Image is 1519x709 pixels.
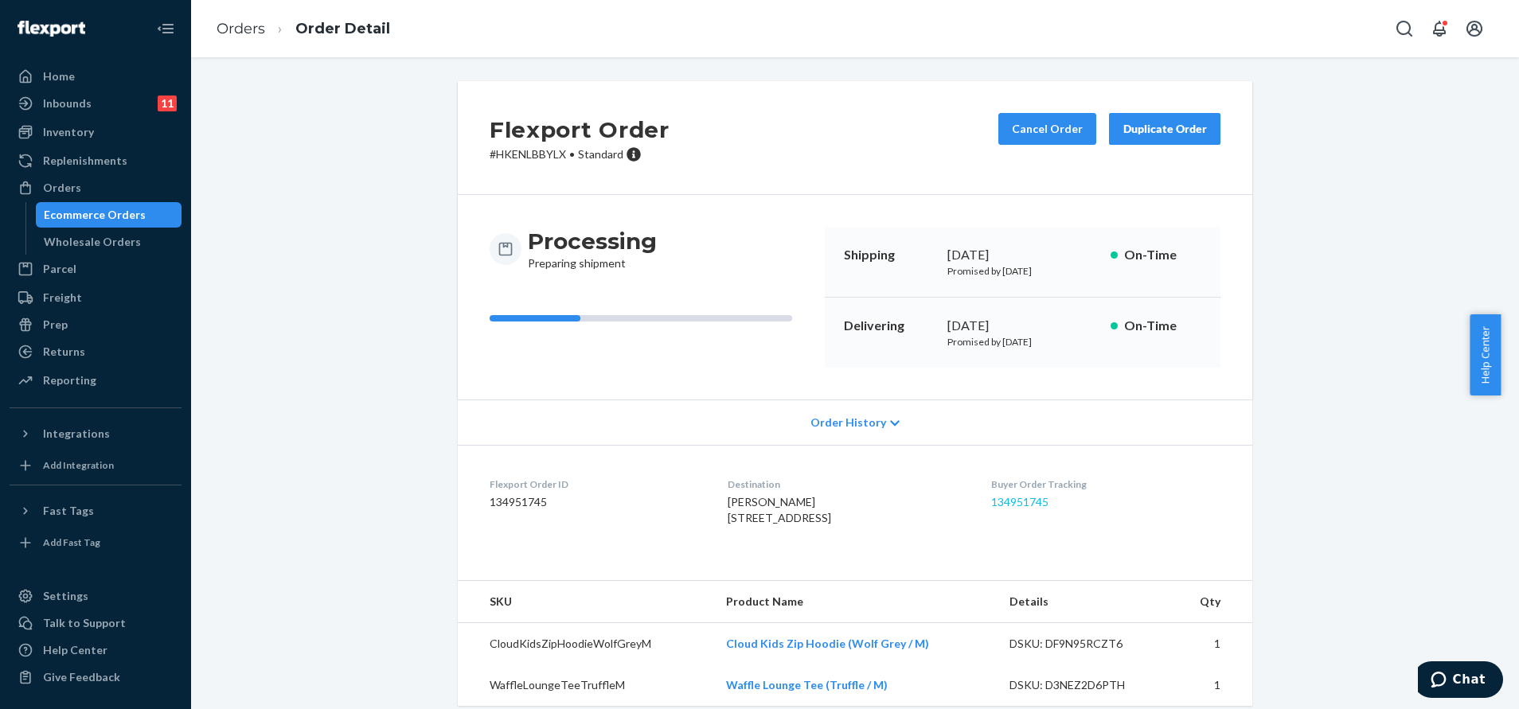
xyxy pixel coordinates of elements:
a: Parcel [10,256,182,282]
a: Wholesale Orders [36,229,182,255]
div: Integrations [43,426,110,442]
h3: Processing [528,227,657,255]
div: Settings [43,588,88,604]
a: Returns [10,339,182,364]
td: WaffleLoungeTeeTruffleM [458,664,713,706]
div: Give Feedback [43,669,120,685]
p: Promised by [DATE] [947,264,1098,278]
button: Duplicate Order [1109,113,1220,145]
dt: Destination [728,477,965,491]
img: Flexport logo [18,21,85,37]
button: Give Feedback [10,664,182,690]
div: [DATE] [947,317,1098,335]
th: Details [997,581,1172,623]
th: Product Name [713,581,997,623]
a: Reporting [10,368,182,393]
span: Order History [810,415,886,430]
div: Freight [43,290,82,306]
th: SKU [458,581,713,623]
a: Orders [217,20,265,37]
span: • [569,147,575,161]
a: Waffle Lounge Tee (Truffle / M) [726,678,888,691]
a: Orders [10,175,182,201]
a: Settings [10,583,182,609]
div: Orders [43,180,81,196]
button: Talk to Support [10,610,182,636]
a: Home [10,64,182,89]
dt: Buyer Order Tracking [991,477,1220,491]
div: Inventory [43,124,94,140]
button: Help Center [1470,314,1501,395]
a: Inbounds11 [10,91,182,116]
div: Home [43,68,75,84]
p: Shipping [844,246,935,264]
span: Standard [578,147,623,161]
a: Cloud Kids Zip Hoodie (Wolf Grey / M) [726,637,929,650]
p: Promised by [DATE] [947,335,1098,349]
button: Open account menu [1458,13,1490,45]
div: DSKU: DF9N95RCZT6 [1009,636,1159,652]
div: Talk to Support [43,615,126,631]
div: Fast Tags [43,503,94,519]
h2: Flexport Order [490,113,670,146]
p: Delivering [844,317,935,335]
a: Order Detail [295,20,390,37]
div: 11 [158,95,177,111]
div: Add Fast Tag [43,536,100,549]
iframe: Opens a widget where you can chat to one of our agents [1418,661,1503,701]
a: Add Integration [10,453,182,478]
div: Preparing shipment [528,227,657,271]
button: Close Navigation [150,13,182,45]
div: Prep [43,317,68,333]
td: 1 [1171,664,1252,706]
div: Replenishments [43,153,127,169]
a: Freight [10,285,182,310]
div: Ecommerce Orders [44,207,146,223]
div: Returns [43,344,85,360]
a: Help Center [10,637,182,663]
div: Wholesale Orders [44,234,141,250]
a: Prep [10,312,182,337]
button: Integrations [10,421,182,446]
button: Cancel Order [998,113,1096,145]
div: [DATE] [947,246,1098,264]
div: Inbounds [43,95,92,111]
button: Open notifications [1423,13,1455,45]
dd: 134951745 [490,494,702,510]
button: Fast Tags [10,498,182,524]
a: Inventory [10,119,182,145]
div: Help Center [43,642,107,658]
button: Open Search Box [1388,13,1420,45]
dt: Flexport Order ID [490,477,702,491]
p: On-Time [1124,246,1201,264]
a: Ecommerce Orders [36,202,182,228]
a: 134951745 [991,495,1048,508]
div: Duplicate Order [1123,121,1207,137]
div: Add Integration [43,458,114,472]
ol: breadcrumbs [204,6,403,53]
div: DSKU: D3NEZ2D6PTH [1009,677,1159,693]
div: Reporting [43,372,96,388]
td: CloudKidsZipHoodieWolfGreyM [458,623,713,665]
span: [PERSON_NAME] [STREET_ADDRESS] [728,495,831,524]
a: Replenishments [10,148,182,173]
th: Qty [1171,581,1252,623]
p: On-Time [1124,317,1201,335]
a: Add Fast Tag [10,530,182,555]
div: Parcel [43,261,76,277]
p: # HKENLBBYLX [490,146,670,162]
